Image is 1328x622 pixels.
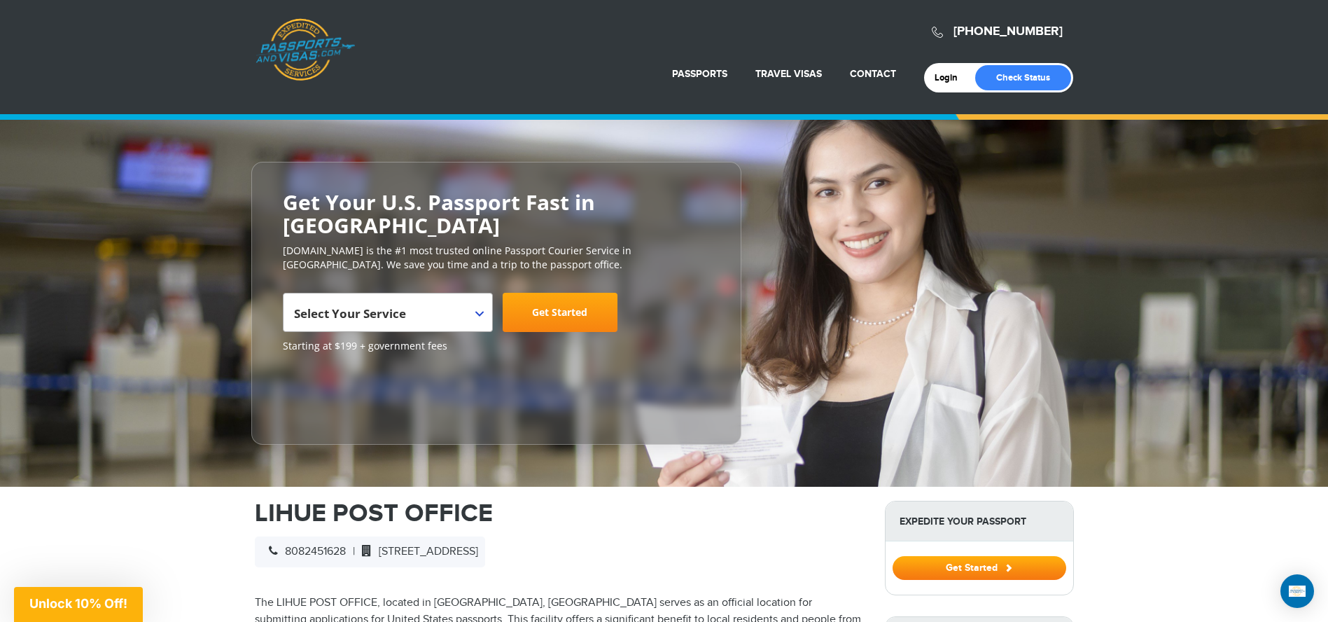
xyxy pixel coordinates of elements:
[672,68,727,80] a: Passports
[850,68,896,80] a: Contact
[283,293,493,332] span: Select Your Service
[255,537,485,567] div: |
[975,65,1071,90] a: Check Status
[355,545,478,558] span: [STREET_ADDRESS]
[283,339,710,353] span: Starting at $199 + government fees
[256,18,355,81] a: Passports & [DOMAIN_NAME]
[29,596,127,611] span: Unlock 10% Off!
[294,298,478,338] span: Select Your Service
[953,24,1063,39] a: [PHONE_NUMBER]
[14,587,143,622] div: Unlock 10% Off!
[283,244,710,272] p: [DOMAIN_NAME] is the #1 most trusted online Passport Courier Service in [GEOGRAPHIC_DATA]. We sav...
[262,545,346,558] span: 8082451628
[886,502,1073,541] strong: Expedite Your Passport
[893,556,1066,580] button: Get Started
[283,191,710,237] h2: Get Your U.S. Passport Fast in [GEOGRAPHIC_DATA]
[255,501,864,526] h1: LIHUE POST OFFICE
[755,68,822,80] a: Travel Visas
[893,562,1066,573] a: Get Started
[503,293,617,332] a: Get Started
[935,72,967,83] a: Login
[1280,574,1314,608] div: Open Intercom Messenger
[294,305,406,322] span: Select Your Service
[283,360,388,430] iframe: Customer reviews powered by Trustpilot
